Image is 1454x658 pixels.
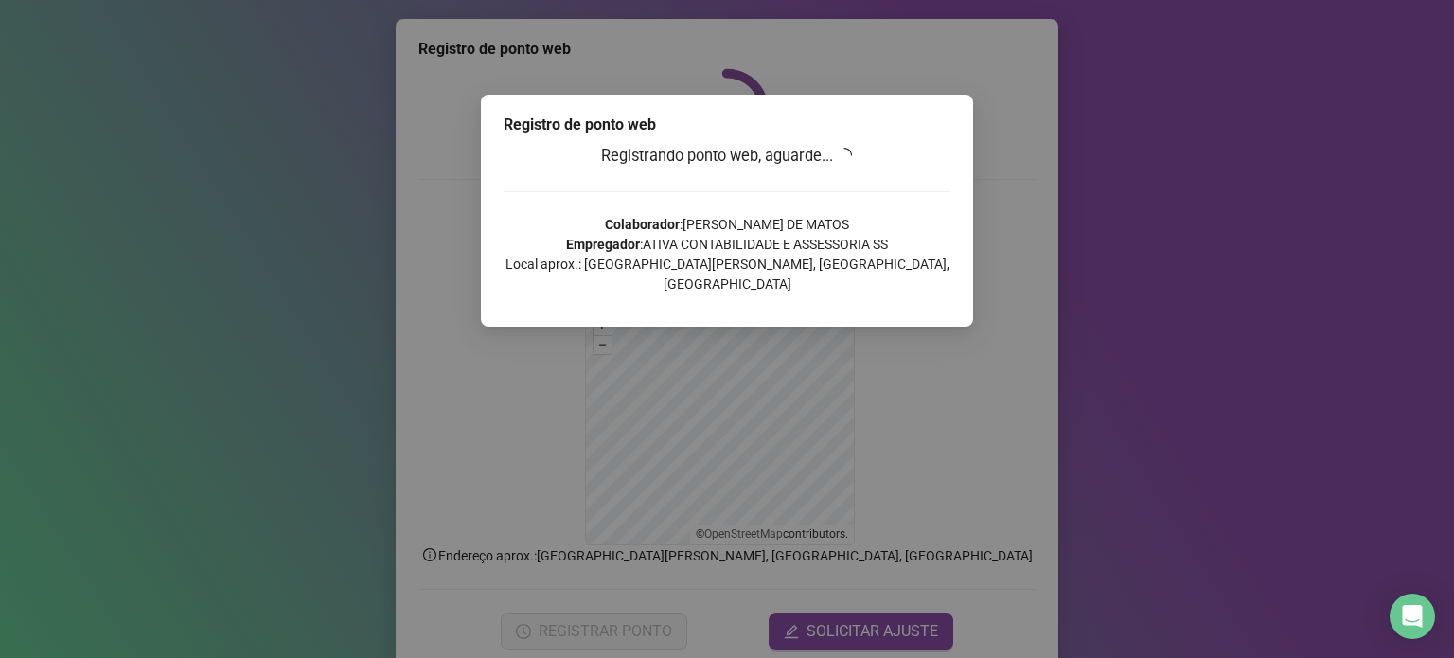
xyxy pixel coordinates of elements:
[837,148,852,163] span: loading
[504,144,950,169] h3: Registrando ponto web, aguarde...
[504,114,950,136] div: Registro de ponto web
[605,217,680,232] strong: Colaborador
[1390,594,1435,639] div: Open Intercom Messenger
[504,215,950,294] p: : [PERSON_NAME] DE MATOS : ATIVA CONTABILIDADE E ASSESSORIA SS Local aprox.: [GEOGRAPHIC_DATA][PE...
[566,237,640,252] strong: Empregador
